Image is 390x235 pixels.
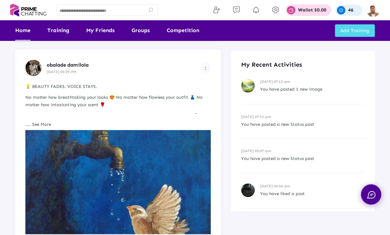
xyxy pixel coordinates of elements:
[10,2,46,18] img: logo
[340,28,369,33] span: Add Training
[47,20,69,41] a: Training
[25,83,211,90] p: 💡 BEAUTY FADES. VOICE STAYS.
[241,61,365,68] h4: My Recent Activities
[335,24,375,37] button: Add Training
[47,62,89,68] span: obalade damilola
[241,79,255,93] img: recent-activities-img
[25,122,51,127] a: .... See More
[260,86,365,93] p: You have posted 1 new image
[25,130,211,234] img: like
[260,184,365,188] h6: [DATE] 04:44-pm
[241,121,365,128] p: You have posted a new Status post
[201,63,211,73] button: Example icon-button with a menu
[298,8,326,13] p: Wallet $0.00
[241,184,255,197] img: recent-activities-img
[47,70,201,74] h6: [DATE] 05:39-PM
[260,79,365,84] h6: [DATE] 07:12-pm
[260,190,365,197] p: You have liked a post
[367,191,375,198] img: chat.svg
[205,67,206,70] img: more
[25,60,42,76] img: user-profile
[15,20,30,41] a: Home
[241,149,365,153] h6: [DATE] 05:07-pm
[25,94,211,109] p: No matter how breathtaking your looks 😍 No matter how flawless your outfit 👗 No matter how intoxi...
[25,112,211,119] p: 👉 Your WORDS are your real power. Your VOICE is the magic that captivates. 🎤✨
[366,3,380,17] img: img
[241,115,365,119] h6: [DATE] 07:12-pm
[241,155,365,162] p: You have posted a new Status post
[132,20,150,41] a: Groups
[348,8,353,13] p: 46
[86,20,115,41] a: My Friends
[167,20,199,41] a: Competition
